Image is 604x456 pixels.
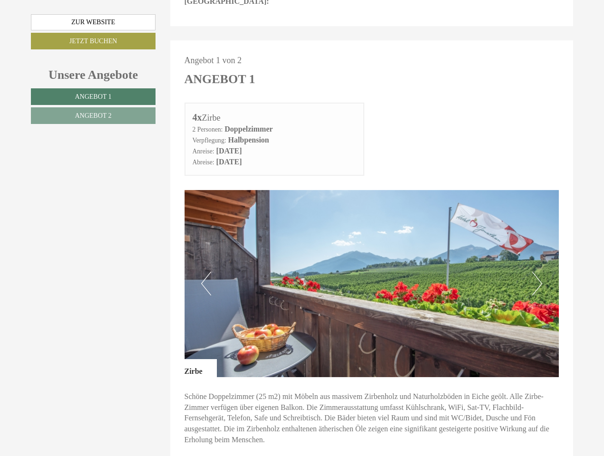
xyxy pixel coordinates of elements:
[193,112,202,123] b: 4x
[193,148,214,155] small: Anreise:
[193,159,214,166] small: Abreise:
[193,126,223,133] small: 2 Personen:
[31,33,156,49] a: Jetzt buchen
[185,391,559,446] p: Schöne Doppelzimmer (25 m2) mit Möbeln aus massivem Zirbenholz und Naturholzböden in Eiche geölt....
[75,93,111,100] span: Angebot 1
[228,136,269,144] b: Halbpension
[75,112,111,119] span: Angebot 2
[185,190,559,377] img: image
[185,56,242,65] span: Angebot 1 von 2
[185,359,217,377] div: Zirbe
[31,14,156,30] a: Zur Website
[224,125,273,133] b: Doppelzimmer
[193,111,357,124] div: Zirbe
[31,66,156,84] div: Unsere Angebote
[216,158,242,166] b: [DATE]
[216,147,242,155] b: [DATE]
[532,272,542,295] button: Next
[201,272,211,295] button: Previous
[193,137,226,144] small: Verpflegung:
[185,70,255,88] div: Angebot 1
